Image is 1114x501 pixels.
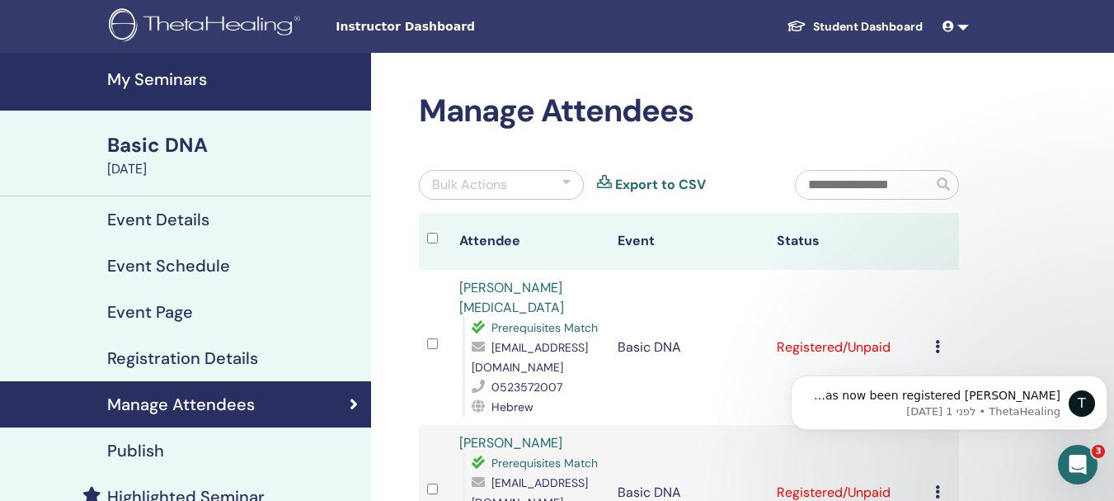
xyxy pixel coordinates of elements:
[107,131,361,159] div: Basic DNA
[97,131,371,179] a: Basic DNA[DATE]
[107,302,193,322] h4: Event Page
[787,19,806,33] img: graduation-cap-white.svg
[491,380,562,395] span: 0523572007
[1092,445,1105,458] span: 3
[773,12,936,42] a: Student Dashboard
[784,341,1114,456] iframe: Intercom notifications הודעה
[336,18,583,35] span: Instructor Dashboard
[769,213,928,270] th: Status
[615,175,706,195] a: Export to CSV
[107,159,361,179] div: [DATE]
[419,92,959,130] h2: Manage Attendees
[459,434,562,451] a: [PERSON_NAME]
[609,270,769,425] td: Basic DNA
[107,441,164,461] h4: Publish
[1058,445,1098,484] iframe: Intercom live chat
[459,279,564,316] a: [PERSON_NAME][MEDICAL_DATA]
[472,340,588,375] span: [EMAIL_ADDRESS][DOMAIN_NAME]
[107,395,255,414] h4: Manage Attendees
[491,399,533,414] span: Hebrew
[609,213,769,270] th: Event
[107,256,230,276] h4: Event Schedule
[107,348,258,368] h4: Registration Details
[491,456,598,470] span: Prerequisites Match
[107,69,361,89] h4: My Seminars
[107,210,209,229] h4: Event Details
[109,8,306,45] img: logo.png
[491,320,598,335] span: Prerequisites Match
[451,213,610,270] th: Attendee
[432,175,507,195] div: Bulk Actions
